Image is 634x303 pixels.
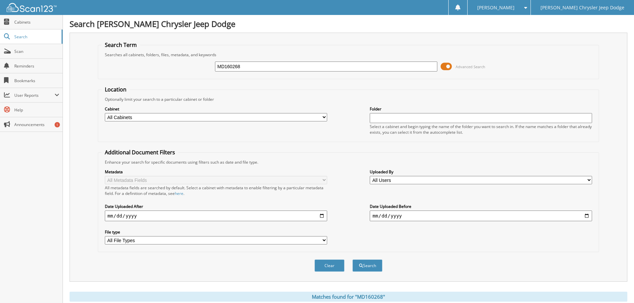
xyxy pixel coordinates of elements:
label: Date Uploaded After [105,204,327,209]
label: Cabinet [105,106,327,112]
div: 1 [55,122,60,127]
img: scan123-logo-white.svg [7,3,57,12]
input: end [370,211,592,221]
div: Matches found for "MD160268" [70,292,627,302]
div: All metadata fields are searched by default. Select a cabinet with metadata to enable filtering b... [105,185,327,196]
h1: Search [PERSON_NAME] Chrysler Jeep Dodge [70,18,627,29]
span: User Reports [14,92,55,98]
span: Advanced Search [456,64,485,69]
div: Optionally limit your search to a particular cabinet or folder [102,96,595,102]
legend: Additional Document Filters [102,149,178,156]
button: Clear [315,259,344,272]
div: Searches all cabinets, folders, files, metadata, and keywords [102,52,595,58]
a: here [175,191,183,196]
legend: Search Term [102,41,140,49]
span: Announcements [14,122,59,127]
label: Folder [370,106,592,112]
label: Date Uploaded Before [370,204,592,209]
span: Scan [14,49,59,54]
span: Cabinets [14,19,59,25]
span: [PERSON_NAME] [477,6,515,10]
span: Search [14,34,58,40]
input: start [105,211,327,221]
span: [PERSON_NAME] Chrysler Jeep Dodge [540,6,624,10]
legend: Location [102,86,130,93]
div: Enhance your search for specific documents using filters such as date and file type. [102,159,595,165]
label: Uploaded By [370,169,592,175]
label: Metadata [105,169,327,175]
span: Reminders [14,63,59,69]
label: File type [105,229,327,235]
span: Help [14,107,59,113]
span: Bookmarks [14,78,59,83]
button: Search [352,259,382,272]
div: Select a cabinet and begin typing the name of the folder you want to search in. If the name match... [370,124,592,135]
